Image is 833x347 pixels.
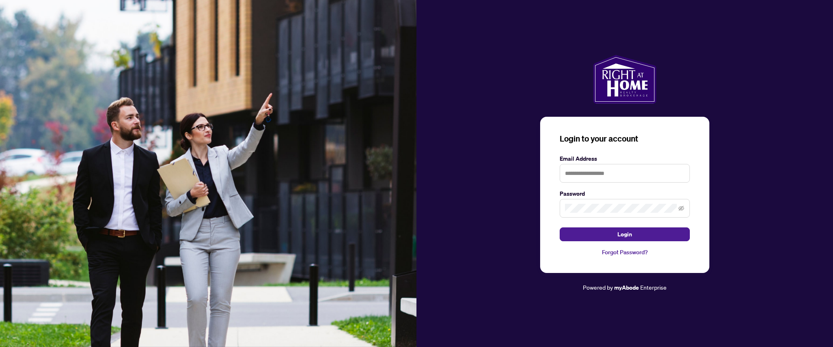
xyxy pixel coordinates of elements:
[560,248,690,257] a: Forgot Password?
[614,283,639,292] a: myAbode
[678,205,684,211] span: eye-invisible
[560,133,690,144] h3: Login to your account
[583,284,613,291] span: Powered by
[640,284,667,291] span: Enterprise
[560,154,690,163] label: Email Address
[593,55,656,104] img: ma-logo
[560,189,690,198] label: Password
[560,227,690,241] button: Login
[617,228,632,241] span: Login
